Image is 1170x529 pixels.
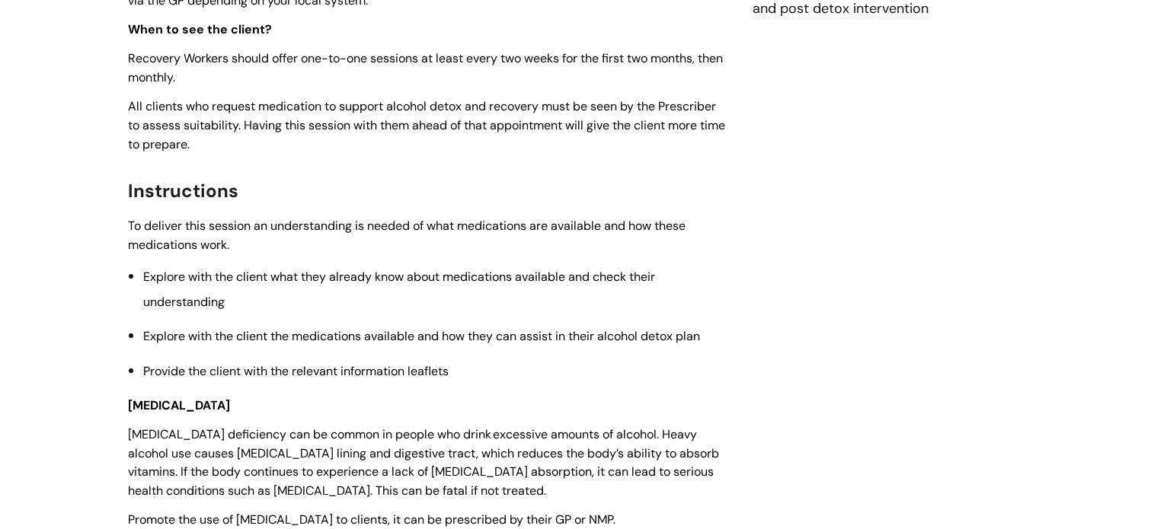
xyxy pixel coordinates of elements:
[128,50,723,85] span: Recovery Workers should offer one-to-one sessions at least every two weeks for the first two mont...
[128,98,725,152] span: All clients who request medication to support alcohol detox and recovery must be seen by the Pres...
[143,269,655,309] span: Explore with the client what they already know about medications available and check their unders...
[143,328,700,344] span: Explore with the client the medications available and how they can assist in their alcohol detox ...
[128,218,686,253] span: To deliver this session an understanding is needed of what medications are available and how thes...
[128,426,719,499] span: [MEDICAL_DATA] deficiency can be common in people who drink excessive amounts of alcohol. Heavy a...
[128,179,238,202] span: Instructions
[128,397,230,413] span: [MEDICAL_DATA]
[143,363,449,379] span: Provide the client with the relevant information leaflets
[128,21,272,37] strong: When to see the client?
[128,511,615,527] span: Promote the use of [MEDICAL_DATA] to clients, it can be prescribed by their GP or NMP.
